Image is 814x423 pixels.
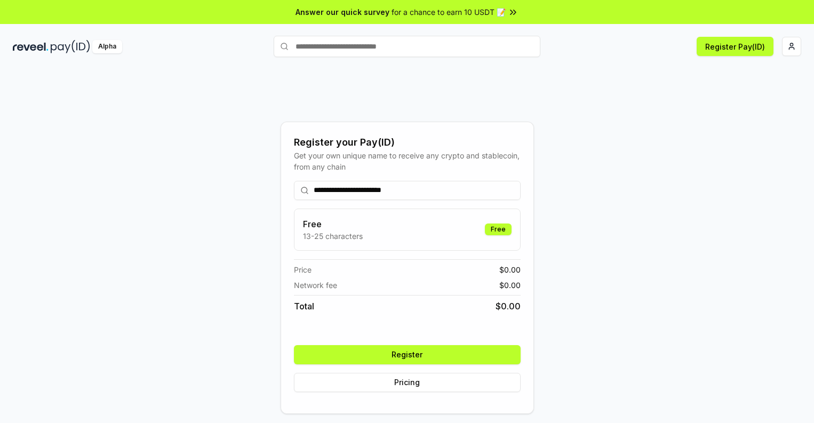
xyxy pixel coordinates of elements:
[499,264,521,275] span: $ 0.00
[294,345,521,364] button: Register
[303,230,363,242] p: 13-25 characters
[392,6,506,18] span: for a chance to earn 10 USDT 📝
[294,150,521,172] div: Get your own unique name to receive any crypto and stablecoin, from any chain
[294,300,314,313] span: Total
[294,135,521,150] div: Register your Pay(ID)
[51,40,90,53] img: pay_id
[92,40,122,53] div: Alpha
[294,373,521,392] button: Pricing
[496,300,521,313] span: $ 0.00
[294,264,312,275] span: Price
[499,280,521,291] span: $ 0.00
[296,6,389,18] span: Answer our quick survey
[13,40,49,53] img: reveel_dark
[697,37,773,56] button: Register Pay(ID)
[294,280,337,291] span: Network fee
[303,218,363,230] h3: Free
[485,224,512,235] div: Free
